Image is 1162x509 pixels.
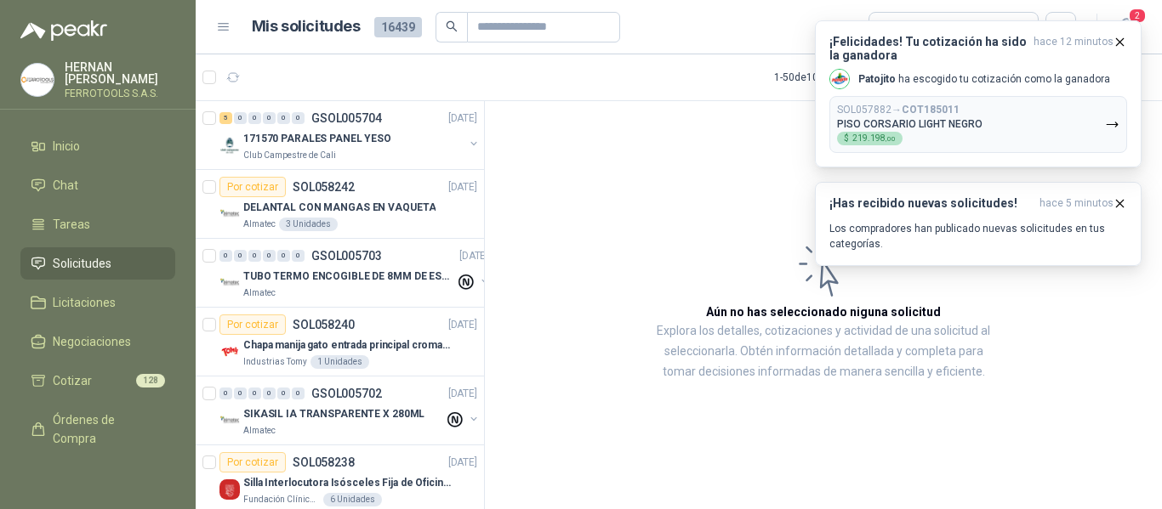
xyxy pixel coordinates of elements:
p: Los compradores han publicado nuevas solicitudes en tus categorías. [829,221,1127,252]
div: Por cotizar [219,314,286,335]
a: 5 0 0 0 0 0 GSOL005704[DATE] Company Logo171570 PARALES PANEL YESOClub Campestre de Cali [219,108,481,162]
div: 0 [277,112,290,124]
div: $ [837,132,903,145]
a: Solicitudes [20,247,175,280]
p: ha escogido tu cotización como la ganadora [858,72,1110,87]
span: hace 12 minutos [1034,35,1114,62]
a: Por cotizarSOL058240[DATE] Company LogoChapa manija gato entrada principal cromado mate llave de ... [196,308,484,376]
p: SOL057882 → [837,104,960,116]
div: Por cotizar [219,177,286,197]
img: Company Logo [21,64,54,96]
div: 0 [263,387,276,399]
p: DELANTAL CON MANGAS EN VAQUETA [243,200,436,216]
div: 0 [292,250,305,262]
p: SOL058238 [293,456,355,468]
img: Company Logo [219,204,240,224]
p: Industrias Tomy [243,355,307,369]
p: GSOL005702 [311,387,382,399]
img: Company Logo [219,273,240,293]
div: 6 Unidades [323,493,382,506]
p: PISO CORSARIO LIGHT NEGRO [837,118,983,130]
div: 0 [277,387,290,399]
button: ¡Has recibido nuevas solicitudes!hace 5 minutos Los compradores han publicado nuevas solicitudes ... [815,182,1142,266]
span: ,00 [886,135,896,143]
a: Licitaciones [20,286,175,319]
span: 16439 [374,17,422,37]
div: 0 [263,112,276,124]
div: Todas [880,18,915,37]
span: 219.198 [852,134,896,143]
div: 0 [263,250,276,262]
p: Explora los detalles, cotizaciones y actividad de una solicitud al seleccionarla. Obtén informaci... [655,321,992,382]
p: [DATE] [448,455,477,471]
button: 2 [1111,12,1142,42]
div: 0 [292,112,305,124]
p: [DATE] [448,317,477,333]
p: GSOL005704 [311,112,382,124]
a: 0 0 0 0 0 0 GSOL005703[DATE] Company LogoTUBO TERMO ENCOGIBLE DE 8MM DE ESPESOR X 5CMSAlmatec [219,246,492,300]
div: 0 [219,387,232,399]
a: Inicio [20,130,175,162]
h3: ¡Has recibido nuevas solicitudes! [829,196,1033,211]
p: TUBO TERMO ENCOGIBLE DE 8MM DE ESPESOR X 5CMS [243,269,455,285]
span: 128 [136,374,165,387]
a: 0 0 0 0 0 0 GSOL005702[DATE] Company LogoSIKASIL IA TRANSPARENTE X 280MLAlmatec [219,383,481,438]
span: 2 [1128,8,1147,24]
a: Negociaciones [20,325,175,358]
b: Patojito [858,73,896,85]
span: Órdenes de Compra [53,410,159,448]
p: [DATE] [448,179,477,195]
p: Silla Interlocutora Isósceles Fija de Oficina Tela Negra Just Home Collection [243,475,455,491]
p: HERNAN [PERSON_NAME] [65,61,175,85]
p: [DATE] [448,386,477,402]
div: 3 Unidades [279,218,338,231]
span: Licitaciones [53,293,116,312]
a: Tareas [20,208,175,240]
div: 0 [248,112,261,124]
img: Company Logo [219,410,240,431]
p: SOL058242 [293,181,355,193]
div: 5 [219,112,232,124]
span: Inicio [53,137,80,156]
img: Company Logo [219,479,240,500]
h1: Mis solicitudes [252,14,361,39]
div: 1 - 50 de 10654 [774,64,891,91]
span: Negociaciones [53,332,131,351]
a: Por cotizarSOL058242[DATE] Company LogoDELANTAL CON MANGAS EN VAQUETAAlmatec3 Unidades [196,170,484,239]
div: 0 [292,387,305,399]
span: Cotizar [53,371,92,390]
p: Almatec [243,424,276,438]
img: Company Logo [219,342,240,362]
p: Fundación Clínica Shaio [243,493,320,506]
p: [DATE] [448,110,477,127]
div: 0 [248,387,261,399]
span: Chat [53,176,78,195]
span: search [446,20,458,32]
h3: ¡Felicidades! Tu cotización ha sido la ganadora [829,35,1027,62]
button: ¡Felicidades! Tu cotización ha sido la ganadorahace 12 minutos Company LogoPatojito ha escogido t... [815,20,1142,167]
div: 0 [277,250,290,262]
img: Company Logo [830,70,849,88]
a: Chat [20,169,175,201]
img: Company Logo [219,135,240,156]
p: Almatec [243,218,276,231]
p: FERROTOOLS S.A.S. [65,88,175,99]
button: SOL057882→COT185011PISO CORSARIO LIGHT NEGRO$219.198,00 [829,96,1127,153]
p: SOL058240 [293,319,355,331]
a: Cotizar128 [20,365,175,397]
div: 0 [234,112,247,124]
p: Almatec [243,286,276,300]
b: COT185011 [902,104,960,116]
a: Órdenes de Compra [20,404,175,455]
span: Tareas [53,215,90,234]
div: 0 [219,250,232,262]
div: 1 Unidades [310,355,369,369]
div: 0 [248,250,261,262]
p: [DATE] [459,248,488,264]
div: 0 [234,387,247,399]
h3: Aún no has seleccionado niguna solicitud [706,303,941,321]
p: 171570 PARALES PANEL YESO [243,131,391,147]
p: Chapa manija gato entrada principal cromado mate llave de seguridad [243,337,455,353]
p: Club Campestre de Cali [243,149,336,162]
span: hace 5 minutos [1040,196,1114,211]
